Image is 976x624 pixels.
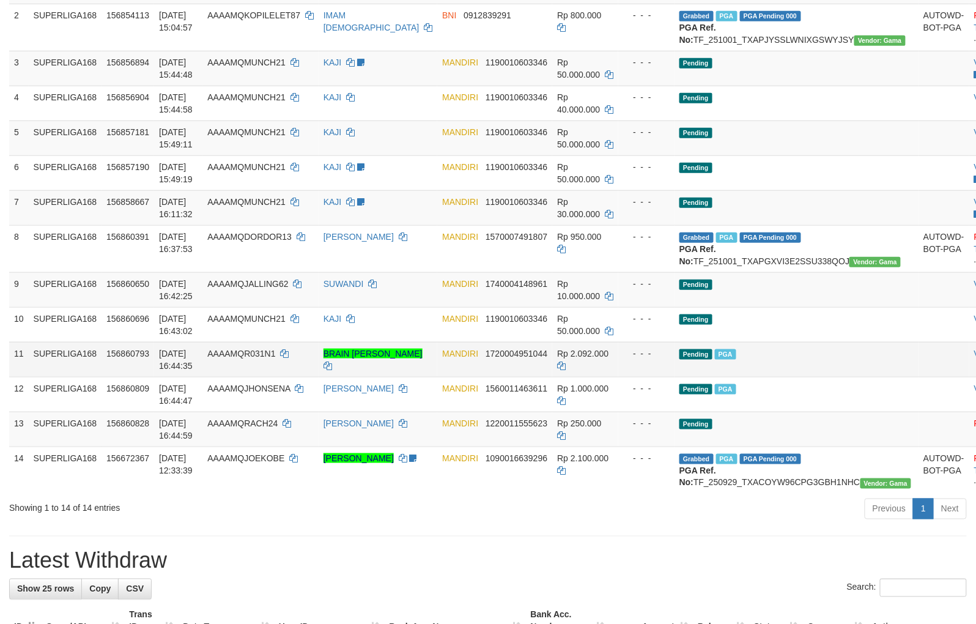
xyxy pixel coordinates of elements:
span: Copy [89,584,111,594]
td: 9 [9,272,29,307]
div: - - - [623,417,670,429]
span: PGA Pending [740,454,801,464]
span: Rp 50.000.000 [557,314,600,336]
td: AUTOWD-BOT-PGA [919,4,969,51]
span: 156856904 [106,92,149,102]
div: - - - [623,196,670,208]
span: AAAAMQRACH24 [207,418,278,428]
span: PGA Pending [740,11,801,21]
a: SUWANDI [323,279,364,289]
span: [DATE] 15:44:58 [159,92,193,114]
span: MANDIRI [442,232,478,242]
div: - - - [623,231,670,243]
span: MANDIRI [442,349,478,358]
span: 156857181 [106,127,149,137]
td: SUPERLIGA168 [29,155,102,190]
span: Marked by aafchhiseyha [716,11,738,21]
a: KAJI [323,92,342,102]
span: 156860391 [106,232,149,242]
span: MANDIRI [442,197,478,207]
td: 8 [9,225,29,272]
a: [PERSON_NAME] [323,453,394,463]
td: TF_251001_TXAPGXVI3E2SSU338QOJ [675,225,919,272]
span: AAAAMQMUNCH21 [207,162,286,172]
b: PGA Ref. No: [679,244,716,266]
div: Showing 1 to 14 of 14 entries [9,497,397,514]
span: Rp 30.000.000 [557,197,600,219]
span: [DATE] 16:37:53 [159,232,193,254]
span: Copy 1190010603346 to clipboard [486,58,547,67]
span: [DATE] 16:44:59 [159,418,193,440]
span: MANDIRI [442,127,478,137]
div: - - - [623,126,670,138]
span: Pending [679,198,712,208]
a: IMAM [DEMOGRAPHIC_DATA] [323,10,420,32]
td: SUPERLIGA168 [29,377,102,412]
span: MANDIRI [442,453,478,463]
td: AUTOWD-BOT-PGA [919,225,969,272]
td: SUPERLIGA168 [29,51,102,86]
span: AAAAMQMUNCH21 [207,314,286,324]
span: MANDIRI [442,418,478,428]
div: - - - [623,382,670,395]
a: Copy [81,579,119,600]
a: 1 [913,499,934,519]
td: 14 [9,447,29,494]
span: Pending [679,314,712,325]
span: Copy 1190010603346 to clipboard [486,162,547,172]
td: SUPERLIGA168 [29,272,102,307]
div: - - - [623,452,670,464]
span: Rp 250.000 [557,418,601,428]
b: PGA Ref. No: [679,23,716,45]
span: Pending [679,163,712,173]
span: Pending [679,280,712,290]
a: BRAIN [PERSON_NAME] [323,349,423,358]
a: [PERSON_NAME] [323,384,394,393]
span: [DATE] 15:49:19 [159,162,193,184]
span: Copy 1720004951044 to clipboard [486,349,547,358]
a: CSV [118,579,152,600]
div: - - - [623,91,670,103]
span: [DATE] 16:44:35 [159,349,193,371]
td: SUPERLIGA168 [29,307,102,342]
span: AAAAMQMUNCH21 [207,92,286,102]
span: Vendor URL: https://trx31.1velocity.biz [860,478,912,489]
span: Copy 1570007491807 to clipboard [486,232,547,242]
span: AAAAMQMUNCH21 [207,127,286,137]
span: Rp 2.092.000 [557,349,608,358]
span: Copy 1740004148961 to clipboard [486,279,547,289]
span: 156860828 [106,418,149,428]
span: AAAAMQKOPILELET87 [207,10,300,20]
span: 156857190 [106,162,149,172]
div: - - - [623,9,670,21]
span: 156858667 [106,197,149,207]
span: Copy 1190010603346 to clipboard [486,92,547,102]
a: KAJI [323,162,342,172]
span: [DATE] 15:49:11 [159,127,193,149]
span: BNI [442,10,456,20]
a: KAJI [323,314,342,324]
span: [DATE] 12:33:39 [159,453,193,475]
span: Rp 50.000.000 [557,58,600,80]
td: SUPERLIGA168 [29,121,102,155]
td: SUPERLIGA168 [29,225,102,272]
span: Copy 1560011463611 to clipboard [486,384,547,393]
span: Grabbed [679,11,714,21]
span: Copy 0912839291 to clipboard [464,10,511,20]
span: 156854113 [106,10,149,20]
span: Marked by aafsoycanthlai [716,232,738,243]
a: KAJI [323,197,342,207]
a: [PERSON_NAME] [323,418,394,428]
span: AAAAMQJOEKOBE [207,453,284,463]
div: - - - [623,56,670,69]
a: KAJI [323,58,342,67]
span: Pending [679,384,712,395]
span: Rp 2.100.000 [557,453,608,463]
span: Copy 1190010603346 to clipboard [486,127,547,137]
span: Rp 950.000 [557,232,601,242]
span: Rp 800.000 [557,10,601,20]
span: Vendor URL: https://trx31.1velocity.biz [854,35,906,46]
a: Show 25 rows [9,579,82,600]
div: - - - [623,278,670,290]
span: AAAAMQJALLING62 [207,279,288,289]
